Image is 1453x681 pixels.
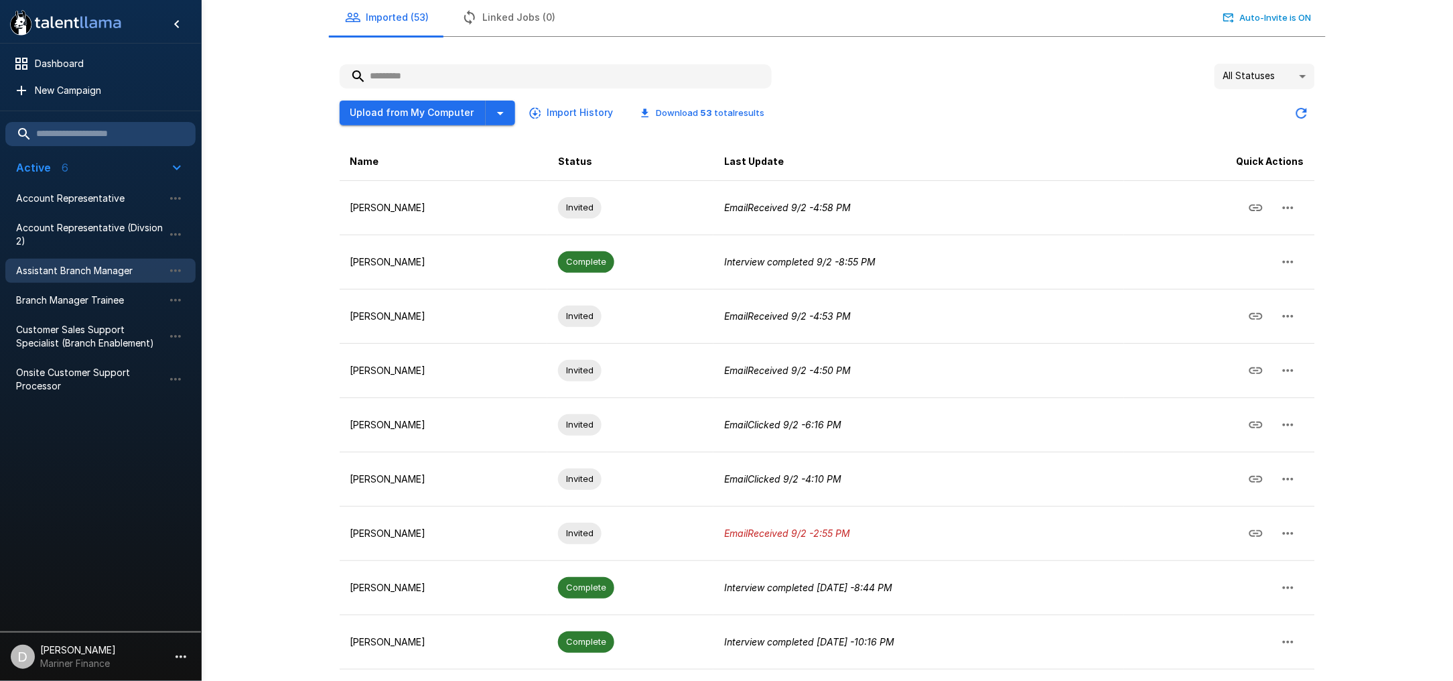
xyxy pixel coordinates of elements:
button: Updated Today - 9:42 AM [1288,100,1315,127]
th: Quick Actions [1124,143,1315,181]
span: Invited [558,310,602,322]
p: [PERSON_NAME] [350,310,537,323]
button: Auto-Invite is ON [1221,7,1315,28]
span: Copy Interview Link [1240,526,1272,538]
i: Email Received 9/2 - 2:55 PM [724,528,850,539]
span: Complete [558,255,614,268]
span: Copy Interview Link [1240,363,1272,375]
button: Import History [526,101,619,125]
div: All Statuses [1215,64,1315,89]
p: [PERSON_NAME] [350,364,537,377]
span: Complete [558,581,614,594]
i: Email Received 9/2 - 4:50 PM [724,365,851,376]
p: [PERSON_NAME] [350,527,537,540]
span: Invited [558,364,602,377]
button: Upload from My Computer [340,101,486,125]
span: Complete [558,635,614,648]
i: Email Received 9/2 - 4:53 PM [724,310,851,322]
p: [PERSON_NAME] [350,473,537,486]
p: [PERSON_NAME] [350,581,537,595]
span: Copy Interview Link [1240,200,1272,212]
p: [PERSON_NAME] [350,635,537,649]
p: [PERSON_NAME] [350,201,537,214]
i: Email Clicked 9/2 - 6:16 PM [724,419,841,430]
p: [PERSON_NAME] [350,418,537,432]
i: Interview completed 9/2 - 8:55 PM [724,256,876,267]
i: Interview completed [DATE] - 8:44 PM [724,582,892,593]
span: Copy Interview Link [1240,309,1272,320]
span: Invited [558,201,602,214]
th: Last Update [713,143,1123,181]
button: Download 53 totalresults [630,103,776,123]
p: [PERSON_NAME] [350,255,537,269]
i: Interview completed [DATE] - 10:16 PM [724,636,894,647]
th: Name [340,143,547,181]
span: Invited [558,473,602,485]
span: Copy Interview Link [1240,418,1272,429]
th: Status [547,143,713,181]
i: Email Clicked 9/2 - 4:10 PM [724,473,841,485]
i: Email Received 9/2 - 4:58 PM [724,202,851,213]
span: Copy Interview Link [1240,472,1272,483]
b: 53 [701,107,713,118]
span: Invited [558,527,602,540]
span: Invited [558,418,602,431]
